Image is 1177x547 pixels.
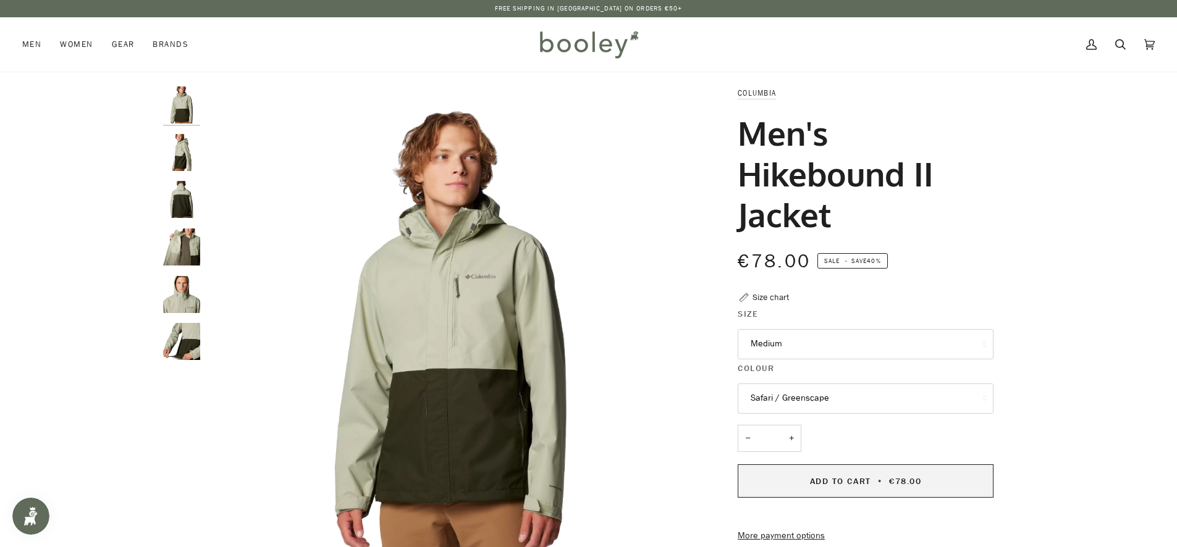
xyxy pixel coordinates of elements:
span: Men [22,38,41,51]
input: Quantity [738,425,801,453]
span: €78.00 [889,475,921,487]
a: Brands [143,17,198,72]
span: €78.00 [738,249,811,274]
span: Women [60,38,93,51]
button: Add to Cart • €78.00 [738,464,993,498]
img: Columbia Men's Hikebound II Jacket Safari / Greenscape - Booley Galway [163,228,200,265]
a: Women [51,17,102,72]
p: Free Shipping in [GEOGRAPHIC_DATA] on Orders €50+ [495,4,683,14]
a: More payment options [738,529,993,543]
span: • [874,475,886,487]
h1: Men's Hikebound II Jacket [738,112,984,235]
button: − [738,425,757,453]
iframe: Button to open loyalty program pop-up [12,498,49,535]
span: 40% [867,256,880,265]
span: Add to Cart [810,475,871,487]
img: Columbia Men's Hikebound II Jacket Safari / Greenscape - Booley Galway [163,86,200,123]
button: Medium [738,329,993,359]
a: Columbia [738,88,776,98]
img: Booley [534,27,643,62]
img: Columbia Men's Hikebound II Jacket Safari / Greenscape - Booley Galway [163,323,200,360]
em: • [842,256,851,265]
img: Columbia Men's Hikebound II Jacket Safari / Greenscape - Booley Galway [163,134,200,171]
a: Gear [103,17,144,72]
span: Brands [153,38,188,51]
span: Sale [824,256,840,265]
button: + [782,425,801,453]
div: Size chart [753,291,789,304]
img: Columbia Men's Hikebound II Jacket Safari / Greenscape - Booley Galway [163,276,200,313]
span: Size [738,307,758,320]
a: Men [22,17,51,72]
button: Safari / Greenscape [738,383,993,414]
span: Gear [112,38,135,51]
span: Save [817,253,888,269]
span: Colour [738,362,774,375]
img: Columbia Men's Hikebound II Jacket Safari / Greenscape - Booley Galway [163,181,200,218]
